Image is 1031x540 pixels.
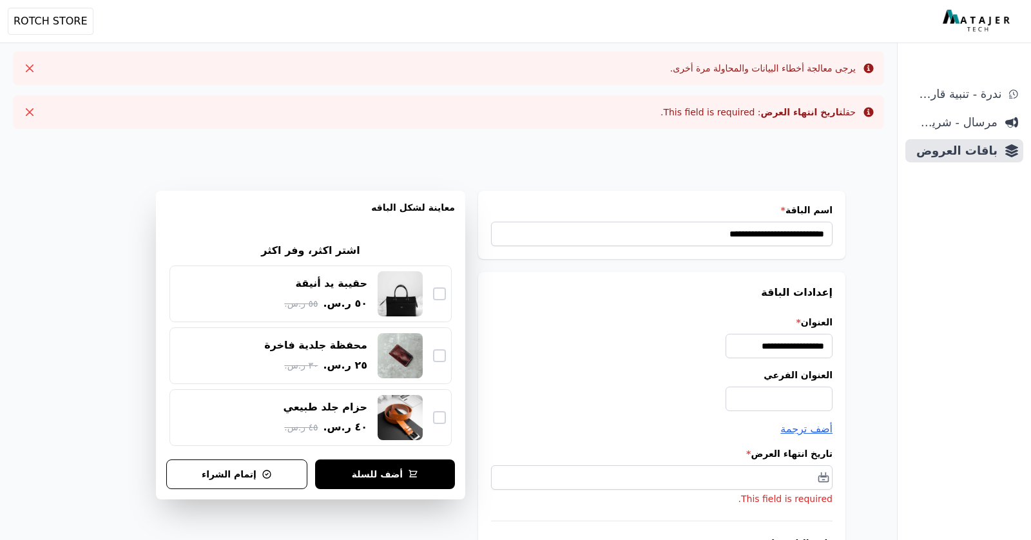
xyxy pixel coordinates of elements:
label: تاريخ انتهاء العرض [491,447,833,460]
button: إتمام الشراء [166,459,307,489]
h3: إعدادات الباقة [491,285,833,300]
button: أضف للسلة [315,459,455,489]
li: This field is required. [491,492,833,505]
label: اسم الباقة [491,204,833,217]
span: ٥٠ ر.س. [323,296,367,311]
div: محفظة جلدية فاخرة [264,338,367,352]
span: ٥٥ ر.س. [284,297,318,311]
span: ٤٠ ر.س. [323,419,367,435]
span: ٤٥ ر.س. [284,421,318,434]
span: مرسال - شريط دعاية [911,113,997,131]
button: ROTCH STORE [8,8,93,35]
span: ROTCH STORE [14,14,88,29]
button: Close [19,102,40,122]
div: حزام جلد طبيعي [284,400,368,414]
label: العنوان الفرعي [491,369,833,381]
span: ندرة - تنبية قارب علي النفاذ [911,85,1001,103]
div: حقيبة يد أنيقة [296,276,367,291]
strong: تاريخ انتهاء العرض [761,107,843,117]
h2: اشتر اكثر، وفر اكثر [256,243,365,258]
img: حقيبة يد أنيقة [378,271,423,316]
button: أضف ترجمة [780,421,833,437]
img: MatajerTech Logo [943,10,1013,33]
span: باقات العروض [911,142,997,160]
div: حقل : This field is required. [660,106,856,119]
span: أضف ترجمة [780,423,833,435]
span: ٢٥ ر.س. [323,358,367,373]
span: ٣٠ ر.س. [284,359,318,372]
label: العنوان [491,316,833,329]
h3: معاينة لشكل الباقه [166,201,455,229]
button: Close [19,58,40,79]
img: حزام جلد طبيعي [378,395,423,440]
div: يرجى معالجة أخطاء البيانات والمحاولة مرة أخرى. [670,62,856,75]
img: محفظة جلدية فاخرة [378,333,423,378]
